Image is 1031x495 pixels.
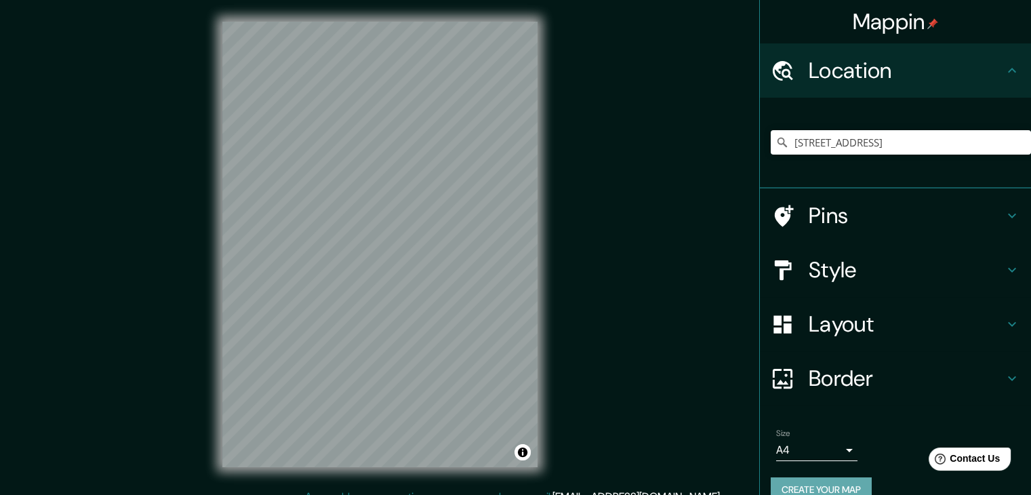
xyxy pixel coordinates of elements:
iframe: Help widget launcher [910,442,1016,480]
label: Size [776,428,790,439]
div: Style [760,243,1031,297]
div: Border [760,351,1031,405]
div: A4 [776,439,857,461]
h4: Location [809,57,1004,84]
div: Layout [760,297,1031,351]
div: Location [760,43,1031,98]
h4: Pins [809,202,1004,229]
input: Pick your city or area [771,130,1031,155]
img: pin-icon.png [927,18,938,29]
button: Toggle attribution [514,444,531,460]
h4: Layout [809,311,1004,338]
h4: Border [809,365,1004,392]
canvas: Map [222,22,538,467]
div: Pins [760,189,1031,243]
h4: Style [809,256,1004,283]
h4: Mappin [853,8,939,35]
